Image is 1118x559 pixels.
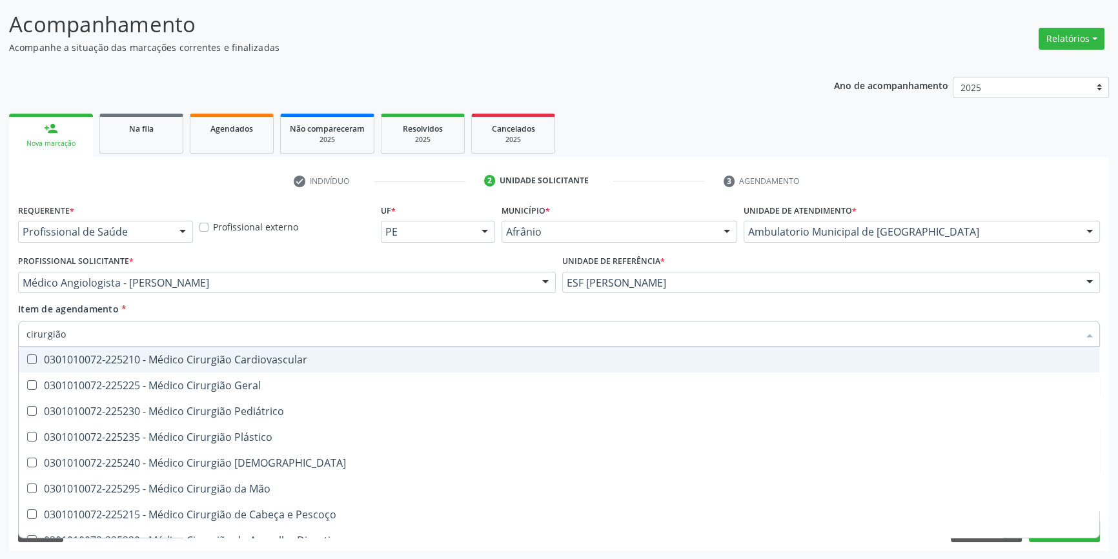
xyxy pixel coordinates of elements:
label: Unidade de atendimento [744,201,857,221]
div: 2025 [391,135,455,145]
span: Item de agendamento [18,303,119,315]
span: Não compareceram [290,123,365,134]
label: Unidade de referência [562,252,665,272]
div: 0301010072-225220 - Médico Cirurgião do Aparelho Digestivo [26,535,1092,545]
div: Unidade solicitante [500,175,589,187]
span: Profissional de Saúde [23,225,167,238]
label: Profissional Solicitante [18,252,134,272]
span: PE [385,225,469,238]
span: Ambulatorio Municipal de [GEOGRAPHIC_DATA] [748,225,1073,238]
div: 2 [484,175,496,187]
div: Nova marcação [18,139,84,148]
span: ESF [PERSON_NAME] [567,276,1073,289]
p: Acompanhe a situação das marcações correntes e finalizadas [9,41,779,54]
span: Agendados [210,123,253,134]
span: Na fila [129,123,154,134]
input: Buscar por procedimentos [26,321,1079,347]
div: 0301010072-225225 - Médico Cirurgião Geral [26,380,1092,391]
span: Resolvidos [403,123,443,134]
label: Município [502,201,550,221]
button: Relatórios [1039,28,1104,50]
label: Requerente [18,201,74,221]
p: Ano de acompanhamento [834,77,948,93]
label: Profissional externo [213,220,298,234]
span: Afrânio [506,225,711,238]
div: 2025 [290,135,365,145]
p: Acompanhamento [9,8,779,41]
label: UF [381,201,396,221]
div: 0301010072-225240 - Médico Cirurgião [DEMOGRAPHIC_DATA] [26,458,1092,468]
span: Médico Angiologista - [PERSON_NAME] [23,276,529,289]
span: Cancelados [492,123,535,134]
div: 2025 [481,135,545,145]
div: 0301010072-225295 - Médico Cirurgião da Mão [26,483,1092,494]
div: 0301010072-225210 - Médico Cirurgião Cardiovascular [26,354,1092,365]
div: 0301010072-225215 - Médico Cirurgião de Cabeça e Pescoço [26,509,1092,520]
div: person_add [44,121,58,136]
div: 0301010072-225230 - Médico Cirurgião Pediátrico [26,406,1092,416]
div: 0301010072-225235 - Médico Cirurgião Plástico [26,432,1092,442]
